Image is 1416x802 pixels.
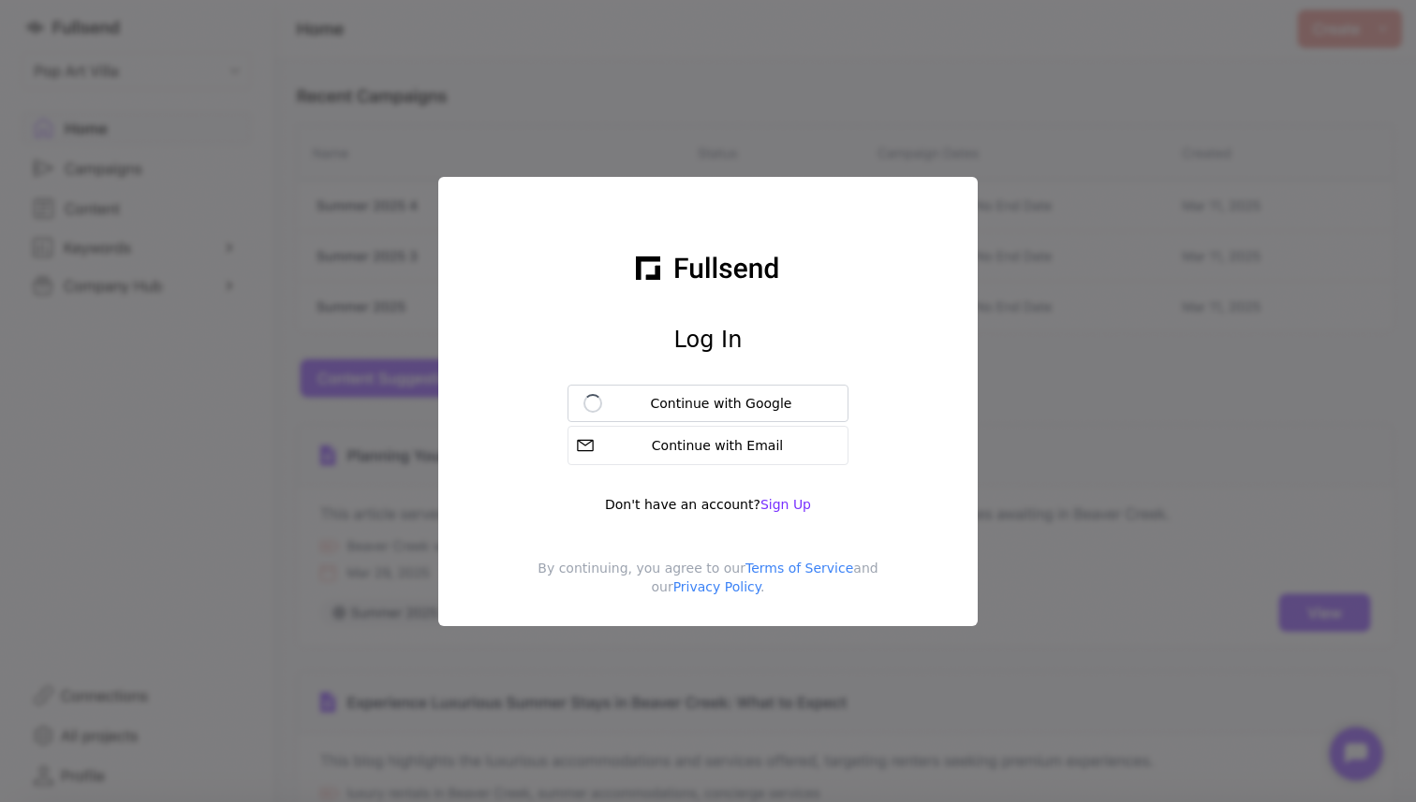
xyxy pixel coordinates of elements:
a: Privacy Policy [673,579,760,594]
div: By continuing, you agree to our and our . [453,559,963,611]
span: Sign Up [760,497,811,512]
a: Terms of Service [745,561,853,576]
button: Continue with Email [568,426,848,465]
div: Continue with Google [610,394,833,413]
h1: Log In [674,325,743,355]
div: Don't have an account? [568,495,848,514]
div: Continue with Email [602,436,840,455]
button: Continue with Google [568,385,848,422]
